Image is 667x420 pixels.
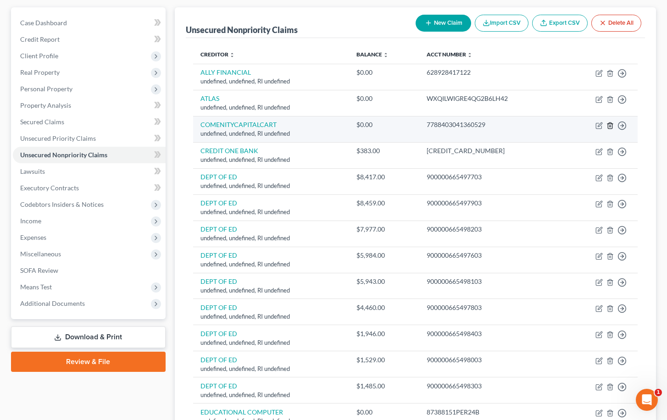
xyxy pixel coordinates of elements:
[427,355,556,365] div: 900000665498003
[356,303,412,312] div: $4,460.00
[427,51,472,58] a: Acct Number unfold_more
[200,103,342,112] div: undefined, undefined, RI undefined
[200,251,237,259] a: DEPT OF ED
[427,68,556,77] div: 628928417122
[11,352,166,372] a: Review & File
[427,381,556,391] div: 900000665498303
[20,35,60,43] span: Credit Report
[20,167,45,175] span: Lawsuits
[200,182,342,190] div: undefined, undefined, RI undefined
[356,329,412,338] div: $1,946.00
[13,163,166,180] a: Lawsuits
[427,303,556,312] div: 900000665497803
[467,52,472,58] i: unfold_more
[200,129,342,138] div: undefined, undefined, RI undefined
[186,24,298,35] div: Unsecured Nonpriority Claims
[20,283,52,291] span: Means Test
[20,250,61,258] span: Miscellaneous
[13,180,166,196] a: Executory Contracts
[200,304,237,311] a: DEPT OF ED
[20,68,60,76] span: Real Property
[20,134,96,142] span: Unsecured Priority Claims
[532,15,588,32] a: Export CSV
[427,94,556,103] div: WXQILWIGRE4QG2B6LH42
[20,299,85,307] span: Additional Documents
[13,15,166,31] a: Case Dashboard
[416,15,471,32] button: New Claim
[13,97,166,114] a: Property Analysis
[200,147,258,155] a: CREDIT ONE BANK
[20,266,58,274] span: SOFA Review
[229,52,235,58] i: unfold_more
[20,85,72,93] span: Personal Property
[11,326,166,348] a: Download & Print
[427,120,556,129] div: 7788403041360529
[200,199,237,207] a: DEPT OF ED
[200,225,237,233] a: DEPT OF ED
[427,329,556,338] div: 900000665498403
[13,147,166,163] a: Unsecured Nonpriority Claims
[200,356,237,364] a: DEPT OF ED
[427,172,556,182] div: 900000665497703
[20,118,64,126] span: Secured Claims
[13,262,166,279] a: SOFA Review
[655,389,662,396] span: 1
[20,217,41,225] span: Income
[356,94,412,103] div: $0.00
[356,68,412,77] div: $0.00
[200,173,237,181] a: DEPT OF ED
[427,146,556,155] div: [CREDIT_CARD_NUMBER]
[20,19,67,27] span: Case Dashboard
[356,120,412,129] div: $0.00
[200,94,219,102] a: ATLAS
[200,208,342,216] div: undefined, undefined, RI undefined
[200,338,342,347] div: undefined, undefined, RI undefined
[427,408,556,417] div: 87388151PER24B
[427,251,556,260] div: 900000665497603
[20,151,107,159] span: Unsecured Nonpriority Claims
[20,200,104,208] span: Codebtors Insiders & Notices
[13,31,166,48] a: Credit Report
[200,121,277,128] a: COMENITYCAPITALCART
[200,408,283,416] a: EDUCATIONAL COMPUTER
[356,225,412,234] div: $7,977.00
[356,172,412,182] div: $8,417.00
[200,234,342,243] div: undefined, undefined, RI undefined
[20,233,46,241] span: Expenses
[356,51,389,58] a: Balance unfold_more
[20,184,79,192] span: Executory Contracts
[383,52,389,58] i: unfold_more
[200,51,235,58] a: Creditor unfold_more
[13,114,166,130] a: Secured Claims
[427,199,556,208] div: 900000665497903
[200,155,342,164] div: undefined, undefined, RI undefined
[427,277,556,286] div: 900000665498103
[200,260,342,269] div: undefined, undefined, RI undefined
[356,146,412,155] div: $383.00
[200,286,342,295] div: undefined, undefined, RI undefined
[356,199,412,208] div: $8,459.00
[200,312,342,321] div: undefined, undefined, RI undefined
[636,389,658,411] iframe: Intercom live chat
[200,382,237,390] a: DEPT OF ED
[200,365,342,373] div: undefined, undefined, RI undefined
[200,330,237,337] a: DEPT OF ED
[13,130,166,147] a: Unsecured Priority Claims
[356,381,412,391] div: $1,485.00
[356,251,412,260] div: $5,984.00
[200,77,342,86] div: undefined, undefined, RI undefined
[475,15,528,32] button: Import CSV
[591,15,641,32] button: Delete All
[356,408,412,417] div: $0.00
[356,355,412,365] div: $1,529.00
[20,101,71,109] span: Property Analysis
[200,277,237,285] a: DEPT OF ED
[356,277,412,286] div: $5,943.00
[200,68,251,76] a: ALLY FINANCIAL
[427,225,556,234] div: 900000665498203
[200,391,342,399] div: undefined, undefined, RI undefined
[20,52,58,60] span: Client Profile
